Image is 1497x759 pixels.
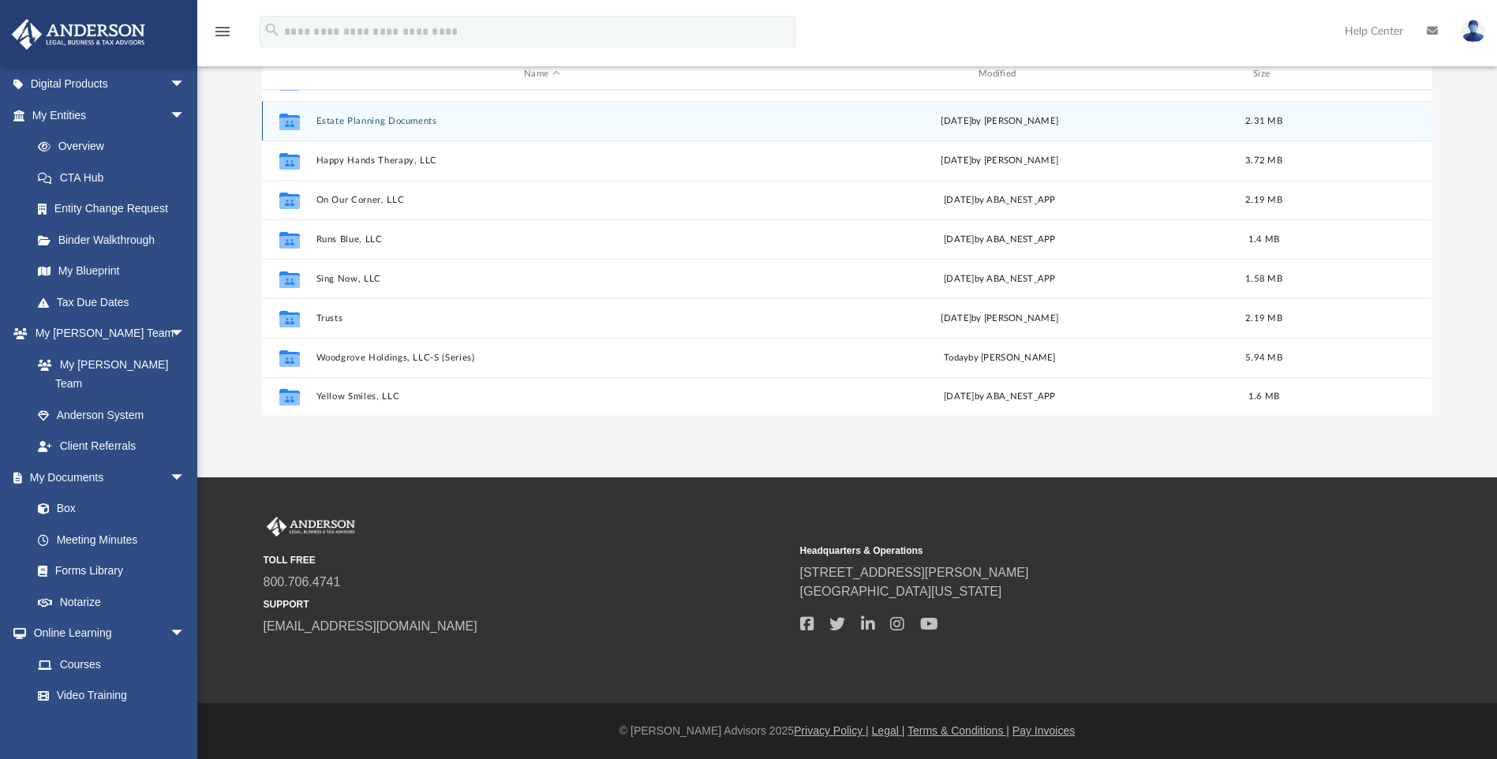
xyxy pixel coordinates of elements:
[11,462,201,493] a: My Documentsarrow_drop_down
[7,19,150,50] img: Anderson Advisors Platinum Portal
[800,544,1326,558] small: Headquarters & Operations
[22,193,209,225] a: Entity Change Request
[269,67,309,81] div: id
[774,114,1226,129] div: [DATE] by [PERSON_NAME]
[1245,117,1282,125] span: 2.31 MB
[1245,156,1282,165] span: 3.72 MB
[264,517,358,537] img: Anderson Advisors Platinum Portal
[794,724,869,737] a: Privacy Policy |
[11,69,209,100] a: Digital Productsarrow_drop_down
[800,566,1029,579] a: [STREET_ADDRESS][PERSON_NAME]
[316,353,768,363] button: Woodgrove Holdings, LLC-S (Series)
[1233,67,1296,81] div: Size
[264,619,477,633] a: [EMAIL_ADDRESS][DOMAIN_NAME]
[264,553,789,567] small: TOLL FREE
[11,99,209,131] a: My Entitiesarrow_drop_down
[774,154,1226,168] div: [DATE] by [PERSON_NAME]
[22,131,209,163] a: Overview
[316,274,768,284] button: Sing Now, LLC
[213,22,232,41] i: menu
[774,272,1226,286] div: [DATE] by ABA_NEST_APP
[170,69,201,101] span: arrow_drop_down
[22,224,209,256] a: Binder Walkthrough
[22,162,209,193] a: CTA Hub
[1248,393,1280,402] span: 1.6 MB
[1245,275,1282,283] span: 1.58 MB
[22,493,193,525] a: Box
[1245,314,1282,323] span: 2.19 MB
[316,195,768,205] button: On Our Corner, LLC
[1248,235,1280,244] span: 1.4 MB
[22,431,201,462] a: Client Referrals
[170,462,201,494] span: arrow_drop_down
[1303,67,1413,81] div: id
[316,313,768,323] button: Trusts
[316,155,768,166] button: Happy Hands Therapy, LLC
[1245,196,1282,204] span: 2.19 MB
[22,680,193,712] a: Video Training
[22,524,201,555] a: Meeting Minutes
[774,312,1226,326] div: [DATE] by [PERSON_NAME]
[908,724,1009,737] a: Terms & Conditions |
[264,575,341,589] a: 800.706.4741
[316,234,768,245] button: Runs Blue, LLC
[22,649,201,680] a: Courses
[800,585,1002,598] a: [GEOGRAPHIC_DATA][US_STATE]
[22,586,201,618] a: Notarize
[316,67,767,81] div: Name
[22,256,201,287] a: My Blueprint
[170,99,201,132] span: arrow_drop_down
[264,597,789,611] small: SUPPORT
[262,90,1432,417] div: grid
[22,349,193,399] a: My [PERSON_NAME] Team
[213,30,232,41] a: menu
[170,618,201,650] span: arrow_drop_down
[11,318,201,350] a: My [PERSON_NAME] Teamarrow_drop_down
[1461,20,1485,43] img: User Pic
[11,618,201,649] a: Online Learningarrow_drop_down
[264,21,281,39] i: search
[774,391,1226,405] div: [DATE] by ABA_NEST_APP
[1245,353,1282,362] span: 5.94 MB
[774,193,1226,208] div: [DATE] by ABA_NEST_APP
[872,724,905,737] a: Legal |
[22,555,193,587] a: Forms Library
[316,392,768,402] button: Yellow Smiles, LLC
[170,318,201,350] span: arrow_drop_down
[197,723,1497,739] div: © [PERSON_NAME] Advisors 2025
[774,233,1226,247] div: [DATE] by ABA_NEST_APP
[944,353,968,362] span: today
[316,116,768,126] button: Estate Planning Documents
[774,351,1226,365] div: by [PERSON_NAME]
[22,399,201,431] a: Anderson System
[1012,724,1075,737] a: Pay Invoices
[774,67,1226,81] div: Modified
[22,286,209,318] a: Tax Due Dates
